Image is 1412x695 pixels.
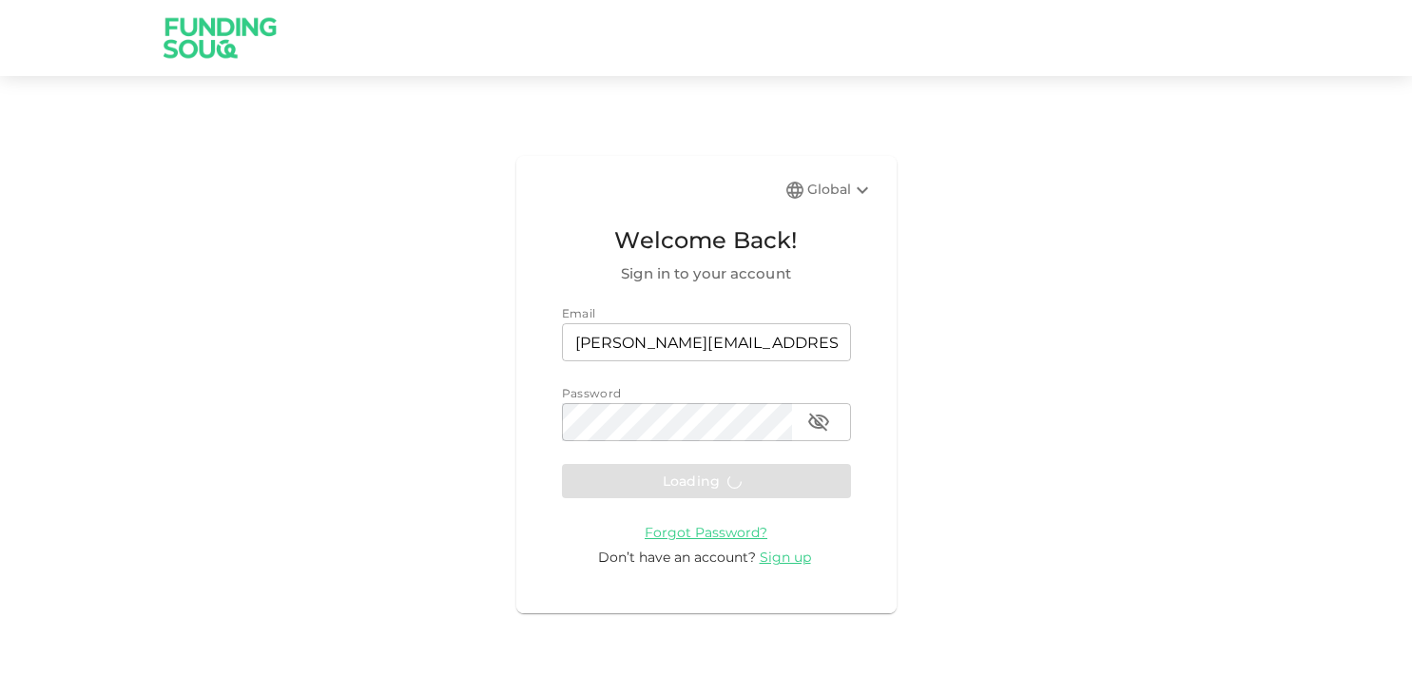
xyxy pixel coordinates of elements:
[807,179,874,202] div: Global
[645,524,767,541] span: Forgot Password?
[760,549,811,566] span: Sign up
[562,323,851,361] input: email
[562,262,851,285] span: Sign in to your account
[598,549,756,566] span: Don’t have an account?
[562,403,792,441] input: password
[645,523,767,541] a: Forgot Password?
[562,222,851,259] span: Welcome Back!
[562,306,596,320] span: Email
[562,386,622,400] span: Password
